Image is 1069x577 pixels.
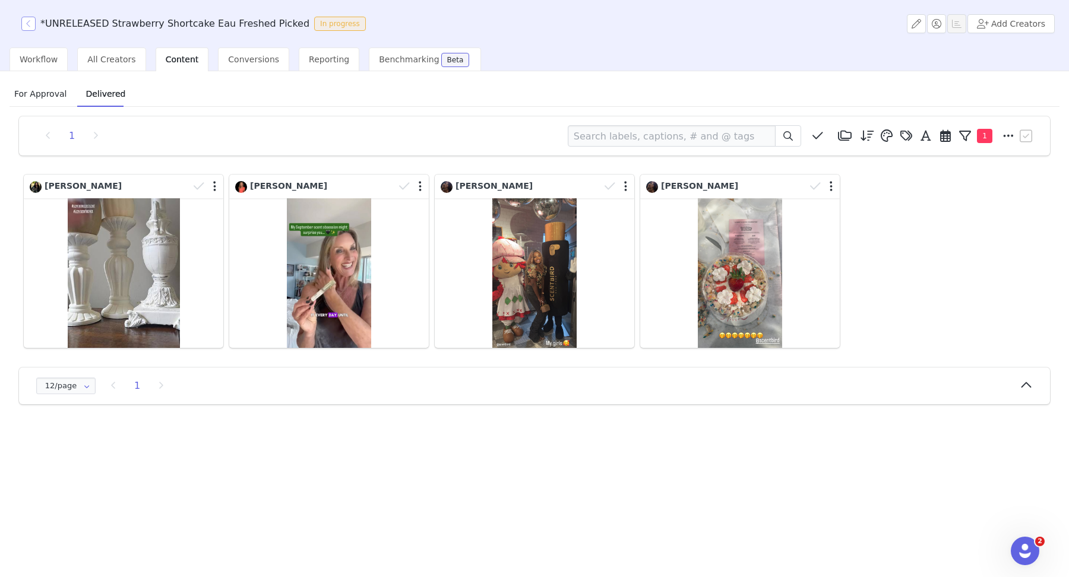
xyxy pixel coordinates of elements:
[314,17,366,31] span: In progress
[128,378,146,394] li: 1
[661,181,738,191] span: [PERSON_NAME]
[166,55,199,64] span: Content
[45,181,122,191] span: [PERSON_NAME]
[20,55,58,64] span: Workflow
[456,181,533,191] span: [PERSON_NAME]
[568,125,776,147] input: Search labels, captions, # and @ tags
[81,84,130,103] span: Delivered
[40,17,309,31] h3: *UNRELEASED Strawberry Shortcake Eau Freshed Picked
[30,181,42,193] img: 37046d7d-7b24-4a7d-b80b-fedcd5f7c5e8.jpg
[250,181,327,191] span: [PERSON_NAME]
[228,55,279,64] span: Conversions
[309,55,349,64] span: Reporting
[21,17,371,31] span: [object Object]
[10,84,71,103] span: For Approval
[379,55,439,64] span: Benchmarking
[956,127,998,145] button: 1
[967,14,1055,33] button: Add Creators
[1035,537,1045,546] span: 2
[63,128,81,144] li: 1
[36,378,96,394] input: Select
[646,181,658,193] img: dd58401e-a59b-40e8-a3ca-bf3aa89d41c9.jpg
[977,129,992,143] span: 1
[87,55,135,64] span: All Creators
[441,181,453,193] img: dd58401e-a59b-40e8-a3ca-bf3aa89d41c9.jpg
[235,181,247,193] img: 1276d1a7-1a21-41ae-8ed1-6452ca783826.jpg
[447,56,464,64] div: Beta
[1011,537,1039,565] iframe: Intercom live chat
